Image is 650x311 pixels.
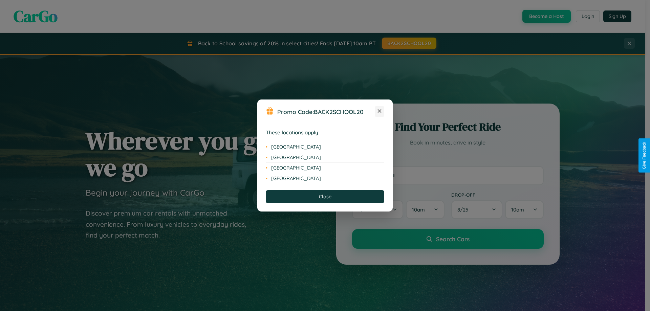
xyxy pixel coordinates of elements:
li: [GEOGRAPHIC_DATA] [266,152,384,163]
b: BACK2SCHOOL20 [314,108,364,115]
li: [GEOGRAPHIC_DATA] [266,173,384,183]
div: Give Feedback [642,142,647,169]
h3: Promo Code: [277,108,375,115]
strong: These locations apply: [266,129,320,136]
li: [GEOGRAPHIC_DATA] [266,142,384,152]
li: [GEOGRAPHIC_DATA] [266,163,384,173]
button: Close [266,190,384,203]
